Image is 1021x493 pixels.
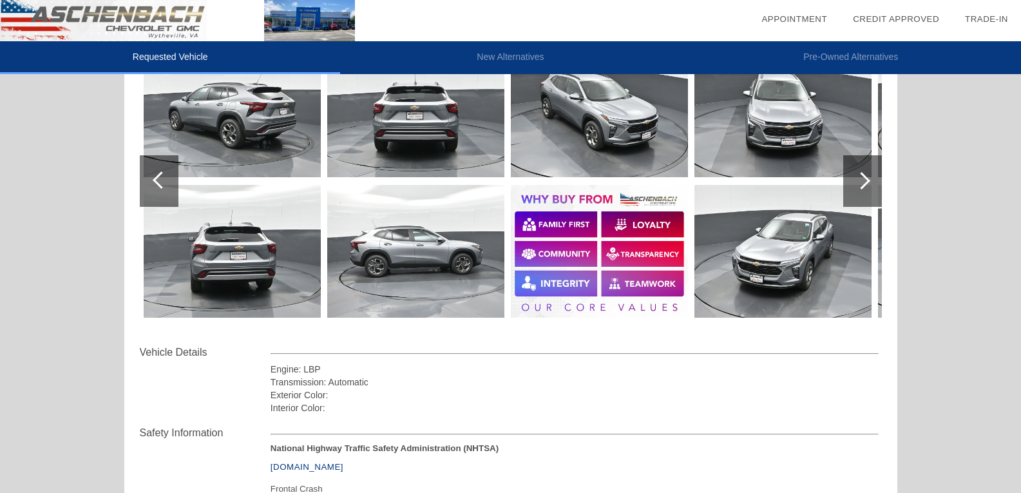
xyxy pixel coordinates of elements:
img: d8c96aa8-f3fe-42ef-924d-6e04ab013f4e.jpg [327,44,504,177]
li: New Alternatives [340,41,680,74]
strong: National Highway Traffic Safety Administration (NHTSA) [271,443,499,453]
img: d6555676-14ca-42d0-8071-5104841c9133.jpg [511,185,688,318]
a: [DOMAIN_NAME] [271,462,343,472]
div: Interior Color: [271,401,879,414]
img: ae65480e-fd6b-4a96-b4ba-bce147798d06.jpg [327,185,504,318]
a: Appointment [761,14,827,24]
img: 89c9d982-5afd-4899-8549-4195b71430a6.jpg [694,44,872,177]
li: Pre-Owned Alternatives [681,41,1021,74]
img: 50a85acd-e85b-4852-b09e-81f13bf80bbe.jpg [144,44,321,177]
a: Trade-In [965,14,1008,24]
a: Credit Approved [853,14,939,24]
div: Safety Information [140,425,271,441]
img: 8a1229b7-7973-4892-82ac-051e5782b73c.jpg [144,185,321,318]
img: a41ebed1-ce15-4f2d-a94d-5ddcfa70c548.jpg [511,44,688,177]
div: Vehicle Details [140,345,271,360]
div: Engine: LBP [271,363,879,376]
img: b1d95276-5ffe-4268-9f0d-709459f372a0.jpg [694,185,872,318]
div: Exterior Color: [271,389,879,401]
div: Transmission: Automatic [271,376,879,389]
